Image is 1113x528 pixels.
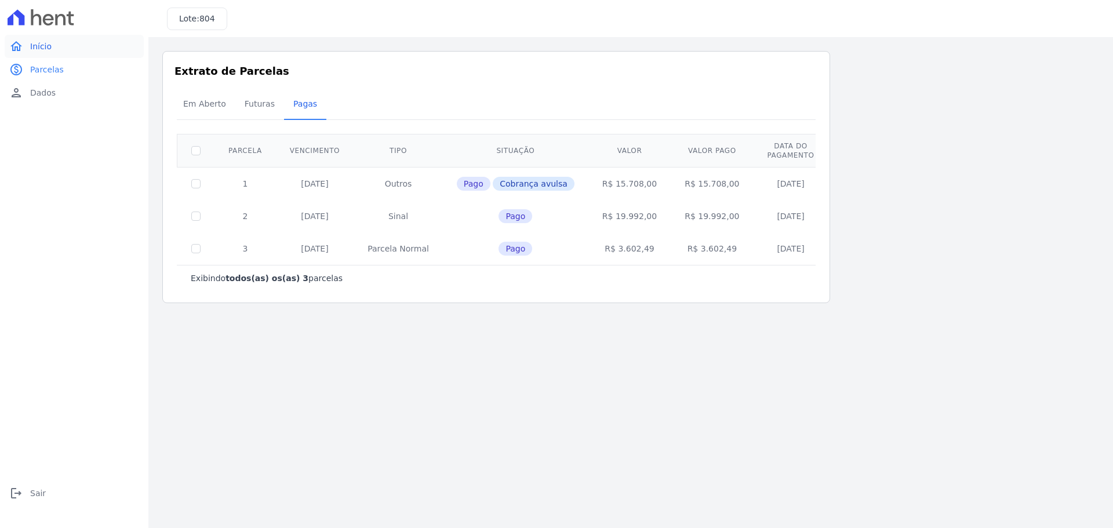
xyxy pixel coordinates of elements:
[176,92,233,115] span: Em Aberto
[276,200,354,232] td: [DATE]
[671,232,753,265] td: R$ 3.602,49
[191,272,343,284] p: Exibindo parcelas
[235,90,284,120] a: Futuras
[174,63,818,79] h3: Extrato de Parcelas
[588,134,671,167] th: Valor
[284,90,326,120] a: Pagas
[499,209,532,223] span: Pago
[191,212,201,221] input: Só é possível selecionar pagamentos em aberto
[30,487,46,499] span: Sair
[671,200,753,232] td: R$ 19.992,00
[286,92,324,115] span: Pagas
[588,167,671,200] td: R$ 15.708,00
[30,64,64,75] span: Parcelas
[214,134,276,167] th: Parcela
[354,134,443,167] th: Tipo
[179,13,215,25] h3: Lote:
[214,200,276,232] td: 2
[225,274,308,283] b: todos(as) os(as) 3
[276,134,354,167] th: Vencimento
[276,232,354,265] td: [DATE]
[354,200,443,232] td: Sinal
[214,232,276,265] td: 3
[671,134,753,167] th: Valor pago
[30,87,56,99] span: Dados
[754,167,828,200] td: [DATE]
[30,41,52,52] span: Início
[588,232,671,265] td: R$ 3.602,49
[9,39,23,53] i: home
[443,134,588,167] th: Situação
[493,177,574,191] span: Cobrança avulsa
[5,58,144,81] a: paidParcelas
[5,482,144,505] a: logoutSair
[191,179,201,188] input: Só é possível selecionar pagamentos em aberto
[191,244,201,253] input: Só é possível selecionar pagamentos em aberto
[754,232,828,265] td: [DATE]
[671,167,753,200] td: R$ 15.708,00
[499,242,532,256] span: Pago
[5,35,144,58] a: homeInício
[457,177,490,191] span: Pago
[199,14,215,23] span: 804
[754,200,828,232] td: [DATE]
[174,90,235,120] a: Em Aberto
[238,92,282,115] span: Futuras
[754,134,828,167] th: Data do pagamento
[214,167,276,200] td: 1
[588,200,671,232] td: R$ 19.992,00
[9,86,23,100] i: person
[9,63,23,77] i: paid
[354,167,443,200] td: Outros
[276,167,354,200] td: [DATE]
[9,486,23,500] i: logout
[354,232,443,265] td: Parcela Normal
[5,81,144,104] a: personDados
